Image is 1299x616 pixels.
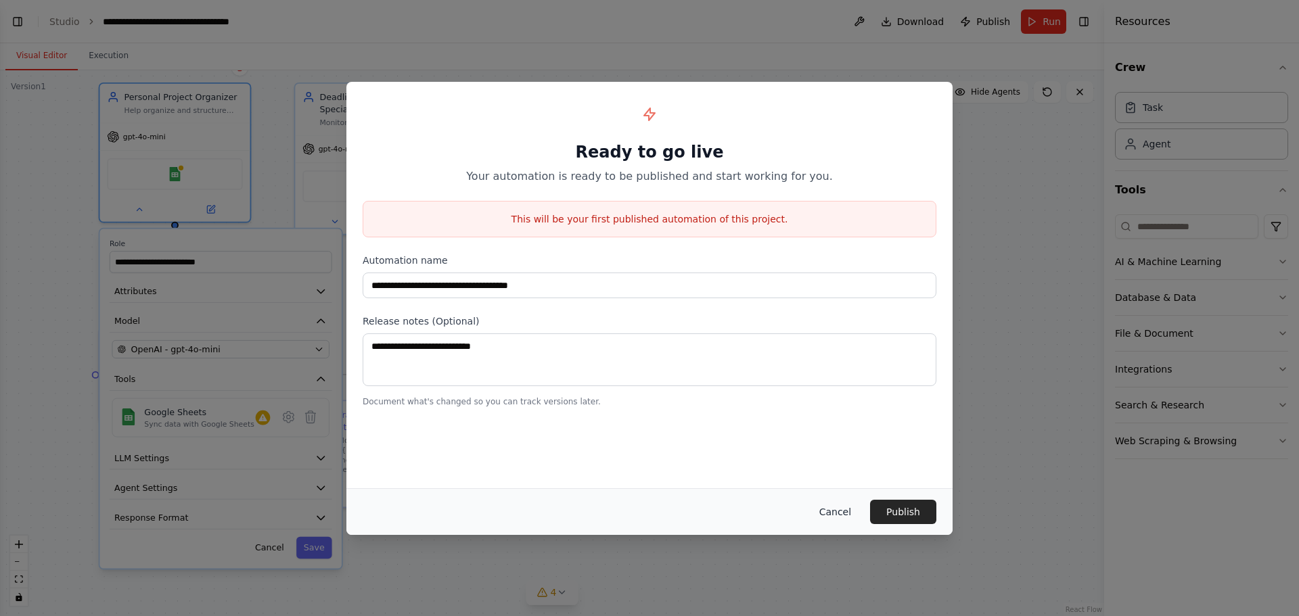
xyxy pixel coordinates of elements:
p: Your automation is ready to be published and start working for you. [363,168,936,185]
button: Cancel [808,500,862,524]
label: Automation name [363,254,936,267]
p: Document what's changed so you can track versions later. [363,396,936,407]
button: Publish [870,500,936,524]
h1: Ready to go live [363,141,936,163]
p: This will be your first published automation of this project. [363,212,936,226]
label: Release notes (Optional) [363,314,936,328]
